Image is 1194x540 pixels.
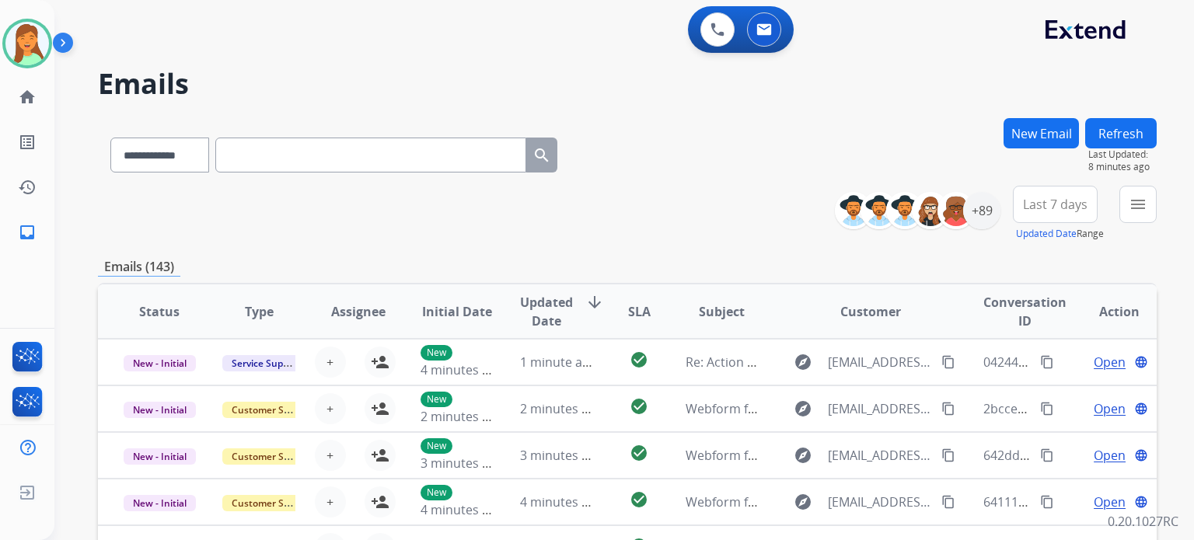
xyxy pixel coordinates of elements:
mat-icon: language [1134,495,1148,509]
span: 4 minutes ago [421,361,504,378]
span: 2 minutes ago [421,408,504,425]
span: 3 minutes ago [421,455,504,472]
img: avatar [5,22,49,65]
button: + [315,393,346,424]
button: + [315,347,346,378]
span: 4 minutes ago [421,501,504,518]
mat-icon: content_copy [1040,448,1054,462]
span: 4 minutes ago [520,493,603,510]
span: [EMAIL_ADDRESS][DOMAIN_NAME] [828,353,932,371]
span: + [326,399,333,418]
span: New - Initial [124,402,196,418]
span: Initial Date [422,302,492,321]
mat-icon: home [18,88,37,106]
mat-icon: check_circle [630,444,648,462]
span: Type [245,302,274,321]
span: Open [1094,493,1126,511]
mat-icon: person_add [371,353,389,371]
span: [EMAIL_ADDRESS][DOMAIN_NAME] [828,493,932,511]
span: 2 minutes ago [520,400,603,417]
span: Updated Date [520,293,573,330]
button: New Email [1004,118,1079,148]
p: 0.20.1027RC [1108,512,1178,531]
span: Customer Support [222,495,323,511]
span: Open [1094,446,1126,465]
mat-icon: check_circle [630,397,648,416]
span: Last Updated: [1088,148,1157,161]
span: Webform from [EMAIL_ADDRESS][DOMAIN_NAME] on [DATE] [686,493,1038,510]
span: Last 7 days [1023,201,1088,207]
mat-icon: content_copy [1040,495,1054,509]
span: Status [139,302,180,321]
mat-icon: arrow_downward [585,293,604,312]
span: Open [1094,353,1126,371]
h2: Emails [98,68,1157,99]
span: Customer Support [222,402,323,418]
span: Conversation ID [983,293,1067,330]
span: Range [1016,227,1104,240]
span: Customer Support [222,448,323,465]
mat-icon: list_alt [18,133,37,152]
button: Updated Date [1016,228,1077,240]
mat-icon: inbox [18,223,37,242]
span: 1 minute ago [520,354,597,371]
button: + [315,486,346,517]
mat-icon: explore [794,353,812,371]
span: SLA [628,302,651,321]
th: Action [1057,284,1157,339]
mat-icon: content_copy [1040,355,1054,369]
mat-icon: explore [794,446,812,465]
span: New - Initial [124,448,196,465]
p: New [421,392,452,407]
span: Webform from [EMAIL_ADDRESS][DOMAIN_NAME] on [DATE] [686,400,1038,417]
span: Webform from [EMAIL_ADDRESS][DOMAIN_NAME] on [DATE] [686,447,1038,464]
mat-icon: content_copy [941,402,955,416]
span: 8 minutes ago [1088,161,1157,173]
div: +89 [963,192,1000,229]
span: + [326,493,333,511]
mat-icon: language [1134,355,1148,369]
span: Service Support [222,355,311,371]
span: 3 minutes ago [520,447,603,464]
span: New - Initial [124,355,196,371]
mat-icon: language [1134,448,1148,462]
button: + [315,440,346,471]
button: Refresh [1085,118,1157,148]
mat-icon: content_copy [941,495,955,509]
span: Assignee [331,302,386,321]
mat-icon: explore [794,399,812,418]
mat-icon: person_add [371,446,389,465]
mat-icon: content_copy [941,355,955,369]
mat-icon: history [18,178,37,197]
p: New [421,438,452,454]
span: [EMAIL_ADDRESS][DOMAIN_NAME] [828,399,932,418]
mat-icon: person_add [371,493,389,511]
p: New [421,485,452,500]
mat-icon: language [1134,402,1148,416]
mat-icon: content_copy [1040,402,1054,416]
mat-icon: explore [794,493,812,511]
span: + [326,446,333,465]
span: [EMAIL_ADDRESS][DOMAIN_NAME] [828,446,932,465]
p: Emails (143) [98,257,180,277]
span: Customer [840,302,901,321]
span: Subject [699,302,745,321]
span: New - Initial [124,495,196,511]
mat-icon: check_circle [630,490,648,509]
mat-icon: menu [1129,195,1147,214]
mat-icon: check_circle [630,350,648,369]
mat-icon: person_add [371,399,389,418]
span: + [326,353,333,371]
span: Open [1094,399,1126,418]
p: New [421,345,452,361]
mat-icon: content_copy [941,448,955,462]
button: Last 7 days [1013,186,1098,223]
mat-icon: search [532,146,551,165]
